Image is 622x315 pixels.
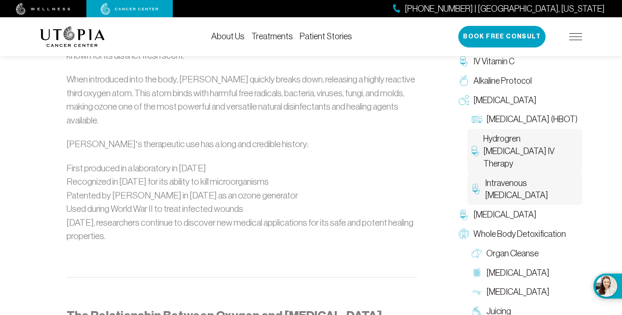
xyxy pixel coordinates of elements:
span: Whole Body Detoxification [473,228,566,240]
a: Organ Cleanse [467,244,582,263]
span: Intravenous [MEDICAL_DATA] [485,177,578,202]
a: Patient Stories [300,31,352,41]
a: [MEDICAL_DATA] [467,282,582,302]
img: Lymphatic Massage [472,287,482,297]
li: Used during World War II to treat infected wounds [67,202,417,216]
span: IV Vitamin C [473,55,514,68]
span: Alkaline Protocol [473,75,532,87]
span: [MEDICAL_DATA] (HBOT) [486,113,578,126]
p: When introduced into the body, [PERSON_NAME] quickly breaks down, releasing a highly reactive thi... [67,72,417,127]
img: logo [40,26,105,47]
a: Intravenous [MEDICAL_DATA] [467,173,582,205]
a: About Us [211,31,244,41]
img: Whole Body Detoxification [459,229,469,239]
img: wellness [16,3,70,15]
button: Book Free Consult [458,26,546,47]
p: [PERSON_NAME]’s therapeutic use has a long and credible history: [67,137,417,151]
img: Chelation Therapy [459,210,469,220]
a: Whole Body Detoxification [454,224,582,244]
a: Hydrogren [MEDICAL_DATA] IV Therapy [467,129,582,173]
span: [MEDICAL_DATA] [486,267,549,279]
a: [MEDICAL_DATA] [454,91,582,110]
span: [PHONE_NUMBER] | [GEOGRAPHIC_DATA], [US_STATE] [405,3,605,15]
img: Colon Therapy [472,268,482,278]
a: Alkaline Protocol [454,71,582,91]
img: Hyperbaric Oxygen Therapy (HBOT) [472,114,482,125]
a: [MEDICAL_DATA] (HBOT) [467,110,582,129]
a: IV Vitamin C [454,52,582,71]
p: [DATE], researchers continue to discover new medical applications for its safe and potent healing... [67,216,417,243]
img: Oxygen Therapy [459,95,469,105]
a: [MEDICAL_DATA] [454,205,582,224]
img: Organ Cleanse [472,248,482,258]
li: Patented by [PERSON_NAME] in [DATE] as an ozone generator [67,189,417,202]
img: Intravenous Ozone Therapy [472,184,481,194]
span: Hydrogren [MEDICAL_DATA] IV Therapy [483,132,578,170]
span: [MEDICAL_DATA] [473,94,536,107]
span: [MEDICAL_DATA] [486,286,549,298]
li: Recognized in [DATE] for its ability to kill microorganisms [67,175,417,189]
a: [MEDICAL_DATA] [467,263,582,283]
img: icon-hamburger [569,33,582,40]
span: [MEDICAL_DATA] [473,208,536,221]
a: Treatments [251,31,293,41]
a: [PHONE_NUMBER] | [GEOGRAPHIC_DATA], [US_STATE] [393,3,605,15]
img: cancer center [101,3,159,15]
li: First produced in a laboratory in [DATE] [67,161,417,175]
img: Hydrogren Peroxide IV Therapy [472,146,479,156]
span: Organ Cleanse [486,247,539,260]
img: IV Vitamin C [459,56,469,66]
img: Alkaline Protocol [459,76,469,86]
